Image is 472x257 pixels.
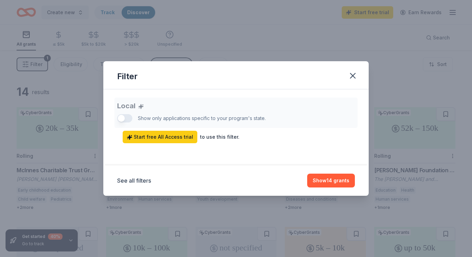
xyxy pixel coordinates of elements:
[127,133,193,141] span: Start free All Access trial
[123,131,197,143] a: Start free All Access trial
[117,176,151,185] button: See all filters
[117,71,138,82] div: Filter
[307,174,355,187] button: Show14 grants
[200,133,239,141] div: to use this filter.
